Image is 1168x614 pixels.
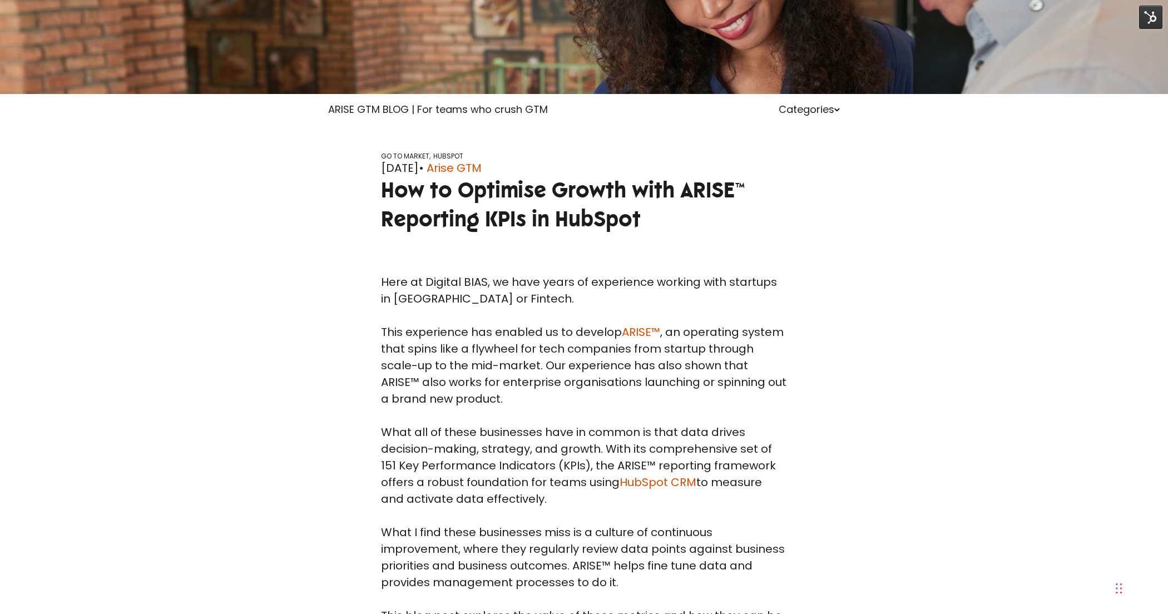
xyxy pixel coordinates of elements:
[433,151,463,161] a: HUBSPOT
[1116,572,1122,605] div: Drag
[381,151,430,161] a: GO TO MARKET,
[1139,6,1162,29] img: HubSpot Tools Menu Toggle
[381,160,787,176] div: [DATE]
[381,176,745,232] span: How to Optimise Growth with ARISE™ Reporting KPIs in HubSpot
[620,474,696,490] a: HubSpot CRM
[419,160,424,176] span: •
[779,102,840,116] a: Categories
[919,475,1168,614] iframe: Chat Widget
[328,102,548,116] a: ARISE GTM BLOG | For teams who crush GTM
[427,160,482,176] a: Arise GTM
[622,324,660,340] a: ARISE™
